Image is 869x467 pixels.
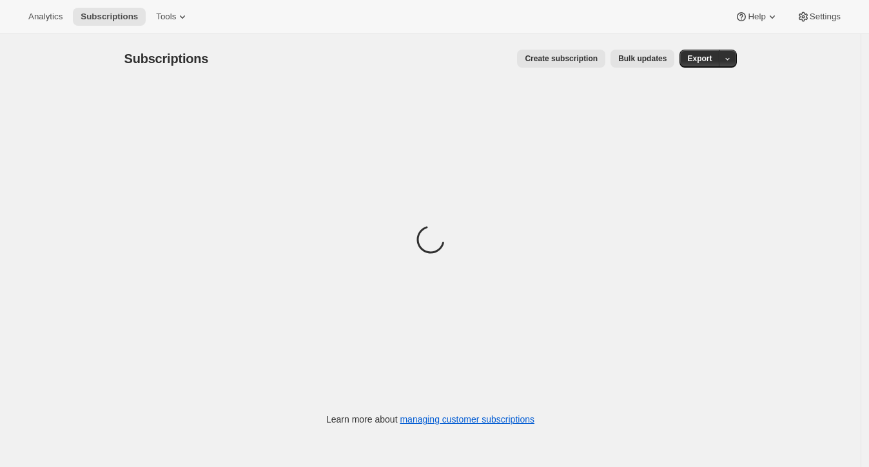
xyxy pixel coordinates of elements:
button: Analytics [21,8,70,26]
span: Settings [810,12,841,22]
button: Tools [148,8,197,26]
button: Bulk updates [610,50,674,68]
span: Subscriptions [124,52,209,66]
a: managing customer subscriptions [400,414,534,424]
span: Tools [156,12,176,22]
span: Create subscription [525,53,598,64]
button: Subscriptions [73,8,146,26]
button: Export [679,50,719,68]
button: Create subscription [517,50,605,68]
button: Settings [789,8,848,26]
span: Bulk updates [618,53,667,64]
p: Learn more about [326,413,534,426]
span: Help [748,12,765,22]
span: Analytics [28,12,63,22]
span: Subscriptions [81,12,138,22]
button: Help [727,8,786,26]
span: Export [687,53,712,64]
